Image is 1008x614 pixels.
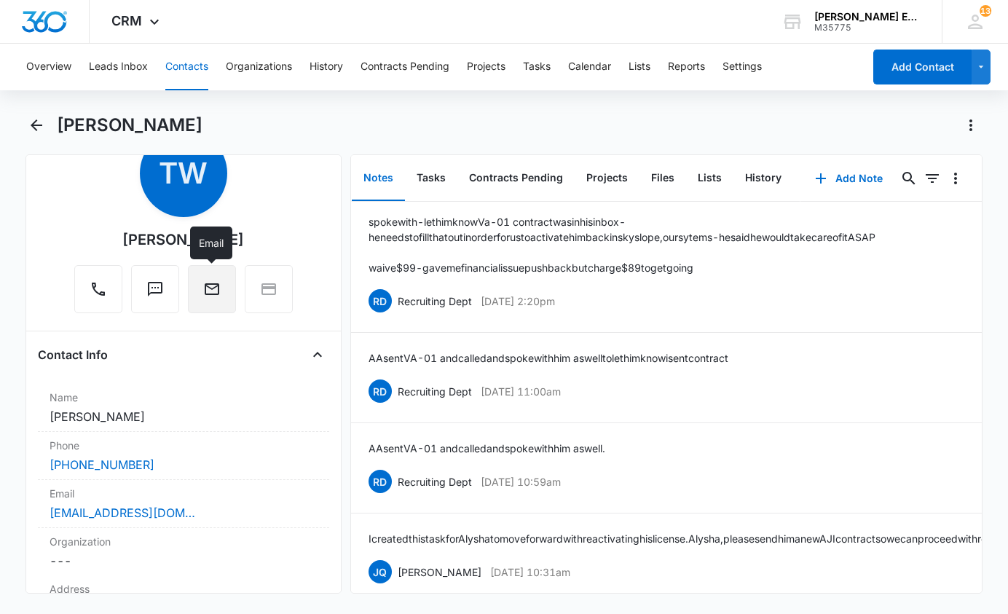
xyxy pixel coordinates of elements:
[131,265,179,313] button: Text
[800,161,897,196] button: Add Note
[74,288,122,300] a: Call
[369,289,392,312] span: RD
[50,581,318,597] label: Address
[398,564,481,580] p: [PERSON_NAME]
[523,44,551,90] button: Tasks
[57,114,202,136] h1: [PERSON_NAME]
[50,504,195,521] a: [EMAIL_ADDRESS][DOMAIN_NAME]
[131,288,179,300] a: Text
[467,44,505,90] button: Projects
[398,294,472,309] p: Recruiting Dept
[722,44,762,90] button: Settings
[457,156,575,201] button: Contracts Pending
[26,44,71,90] button: Overview
[190,227,232,259] div: Email
[50,486,318,501] label: Email
[490,564,570,580] p: [DATE] 10:31am
[897,167,921,190] button: Search...
[38,528,329,575] div: Organization---
[733,156,793,201] button: History
[481,384,561,399] p: [DATE] 11:00am
[959,114,983,137] button: Actions
[369,214,965,245] p: spoke with - let him know Va-01 contract was in his inbox - he needs to fill that out in order fo...
[50,534,318,549] label: Organization
[686,156,733,201] button: Lists
[944,167,967,190] button: Overflow Menu
[352,156,405,201] button: Notes
[188,288,236,300] a: Email
[140,130,227,217] span: TW
[310,44,343,90] button: History
[50,456,154,473] a: [PHONE_NUMBER]
[980,5,991,17] span: 13
[369,350,728,366] p: AA sent VA-01 and called and spoke with him as well to let him know i sent contract
[814,11,921,23] div: account name
[369,379,392,403] span: RD
[481,294,555,309] p: [DATE] 2:20pm
[306,343,329,366] button: Close
[814,23,921,33] div: account id
[405,156,457,201] button: Tasks
[568,44,611,90] button: Calendar
[122,229,244,251] div: [PERSON_NAME]
[38,432,329,480] div: Phone[PHONE_NUMBER]
[38,480,329,528] div: Email[EMAIL_ADDRESS][DOMAIN_NAME]
[369,470,392,493] span: RD
[50,552,318,570] dd: ---
[188,265,236,313] button: Email
[361,44,449,90] button: Contracts Pending
[50,438,318,453] label: Phone
[38,346,108,363] h4: Contact Info
[25,114,48,137] button: Back
[369,260,965,275] p: waive $99 - gave me financial issue pushback but charge $89 to get going
[50,390,318,405] label: Name
[668,44,705,90] button: Reports
[639,156,686,201] button: Files
[980,5,991,17] div: notifications count
[50,408,318,425] dd: [PERSON_NAME]
[629,44,650,90] button: Lists
[226,44,292,90] button: Organizations
[921,167,944,190] button: Filters
[481,474,561,489] p: [DATE] 10:59am
[575,156,639,201] button: Projects
[111,13,142,28] span: CRM
[74,265,122,313] button: Call
[38,384,329,432] div: Name[PERSON_NAME]
[398,384,472,399] p: Recruiting Dept
[165,44,208,90] button: Contacts
[398,474,472,489] p: Recruiting Dept
[89,44,148,90] button: Leads Inbox
[873,50,972,84] button: Add Contact
[369,441,605,456] p: AA sent VA-01 and called and spoke with him as well.
[369,560,392,583] span: JQ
